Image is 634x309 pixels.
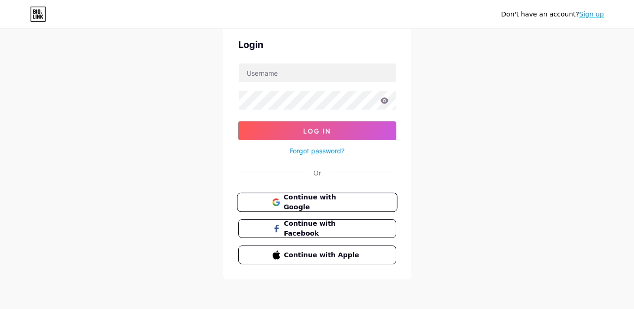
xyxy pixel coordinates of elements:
span: Log In [303,127,331,135]
div: Or [313,168,321,178]
span: Continue with Facebook [284,219,361,238]
button: Log In [238,121,396,140]
a: Forgot password? [290,146,344,156]
div: Don't have an account? [501,9,604,19]
a: Continue with Google [238,193,396,212]
span: Continue with Apple [284,250,361,260]
div: Login [238,38,396,52]
button: Continue with Google [237,193,397,212]
button: Continue with Apple [238,246,396,264]
span: Continue with Google [283,192,362,213]
input: Username [239,63,396,82]
button: Continue with Facebook [238,219,396,238]
a: Sign up [579,10,604,18]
